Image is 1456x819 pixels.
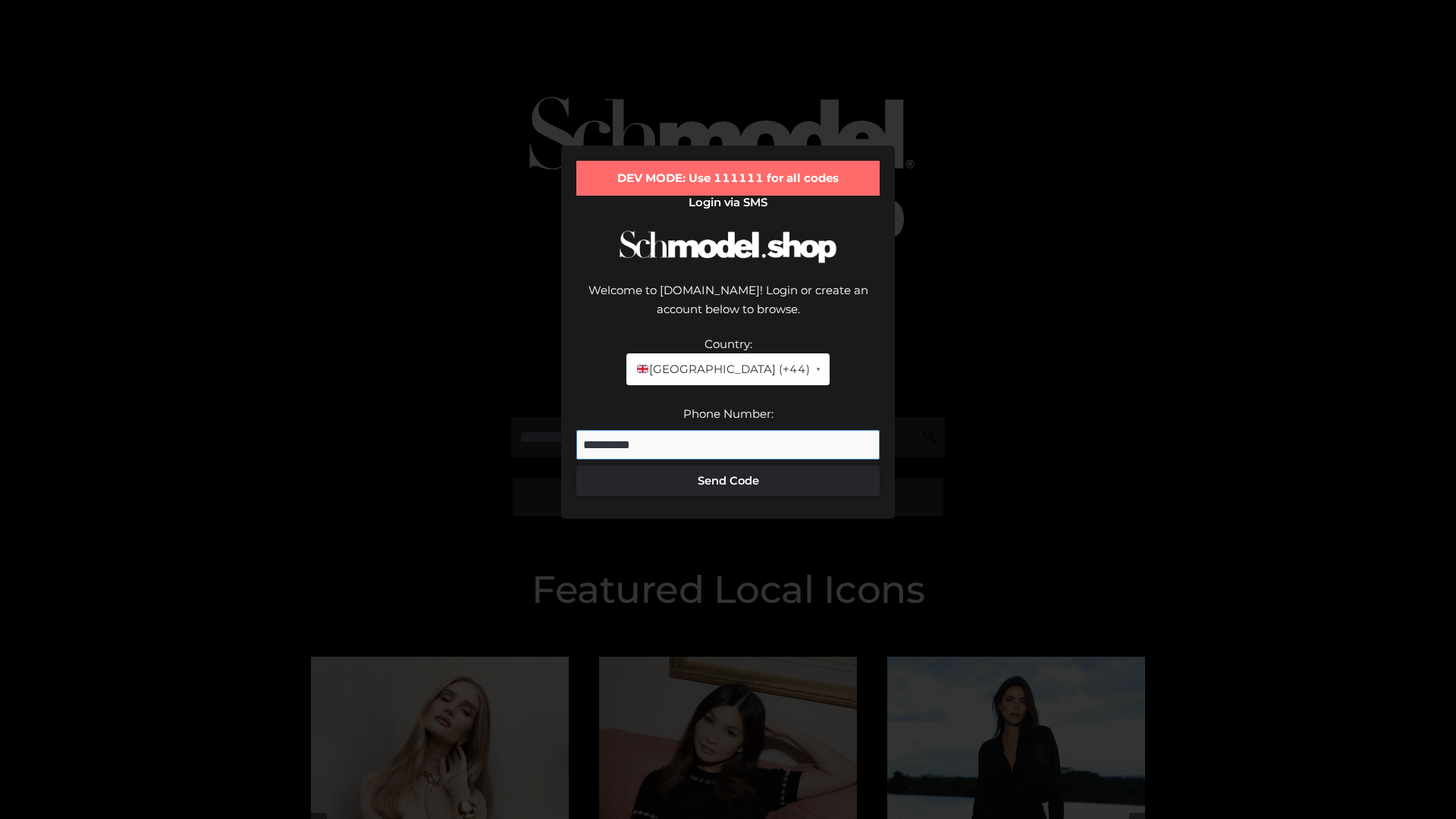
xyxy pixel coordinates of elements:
[683,406,773,421] label: Phone Number:
[576,161,880,196] div: DEV MODE: Use 111111 for all codes
[576,281,880,334] div: Welcome to [DOMAIN_NAME]! Login or create an account below to browse.
[576,466,880,496] button: Send Code
[614,217,842,277] img: Schmodel Logo
[635,359,809,379] span: [GEOGRAPHIC_DATA] (+44)
[704,337,752,351] label: Country:
[637,363,648,375] img: 🇬🇧
[576,196,880,209] h2: Login via SMS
